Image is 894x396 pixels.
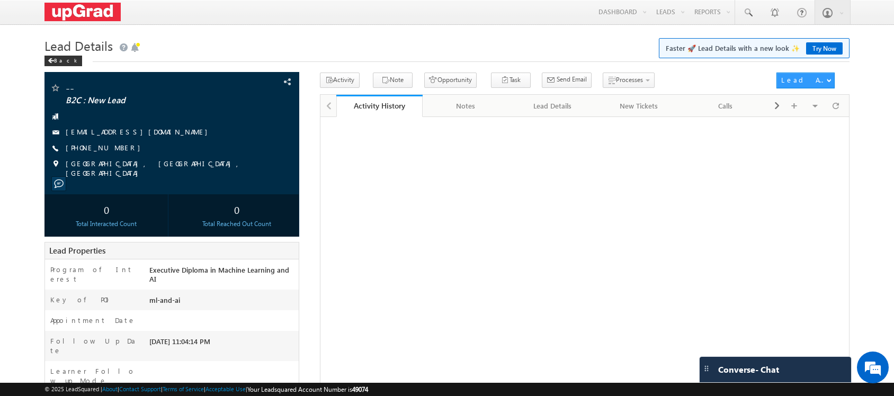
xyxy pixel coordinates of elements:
[491,73,531,88] button: Task
[806,42,843,55] a: Try Now
[666,43,843,53] span: Faster 🚀 Lead Details with a new look ✨
[603,73,655,88] button: Processes
[44,56,82,66] div: Back
[344,101,415,111] div: Activity History
[683,95,770,117] a: Calls
[47,219,165,229] div: Total Interacted Count
[616,76,643,84] span: Processes
[50,366,137,385] label: Learner Follow up Mode
[178,219,296,229] div: Total Reached Out Count
[44,384,368,394] span: © 2025 LeadSquared | | | | |
[336,95,423,117] a: Activity History
[66,143,146,152] a: [PHONE_NUMBER]
[423,95,509,117] a: Notes
[163,385,204,392] a: Terms of Service
[509,95,596,117] a: Lead Details
[702,364,711,373] img: carter-drag
[424,73,477,88] button: Opportunity
[66,127,213,136] a: [EMAIL_ADDRESS][DOMAIN_NAME]
[352,385,368,393] span: 49074
[604,100,673,112] div: New Tickets
[320,73,360,88] button: Activity
[50,295,112,304] label: Key of POI
[49,245,105,256] span: Lead Properties
[596,95,683,117] a: New Tickets
[542,73,592,88] button: Send Email
[557,75,587,84] span: Send Email
[691,100,760,112] div: Calls
[178,200,296,219] div: 0
[44,37,113,54] span: Lead Details
[50,316,136,325] label: Appointment Date
[718,365,779,374] span: Converse - Chat
[518,100,587,112] div: Lead Details
[147,295,299,310] div: ml-and-ai
[50,336,137,355] label: Follow Up Date
[247,385,368,393] span: Your Leadsquared Account Number is
[431,100,500,112] div: Notes
[44,55,87,64] a: Back
[50,265,137,284] label: Program of Interest
[776,73,835,88] button: Lead Actions
[119,385,161,392] a: Contact Support
[66,159,273,178] span: [GEOGRAPHIC_DATA], [GEOGRAPHIC_DATA], [GEOGRAPHIC_DATA]
[66,83,224,93] span: --
[47,200,165,219] div: 0
[147,265,299,289] div: Executive Diploma in Machine Learning and AI
[781,75,826,85] div: Lead Actions
[44,3,121,21] img: Custom Logo
[102,385,118,392] a: About
[66,95,224,106] span: B2C : New Lead
[147,336,299,351] div: [DATE] 11:04:14 PM
[373,73,413,88] button: Note
[205,385,246,392] a: Acceptable Use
